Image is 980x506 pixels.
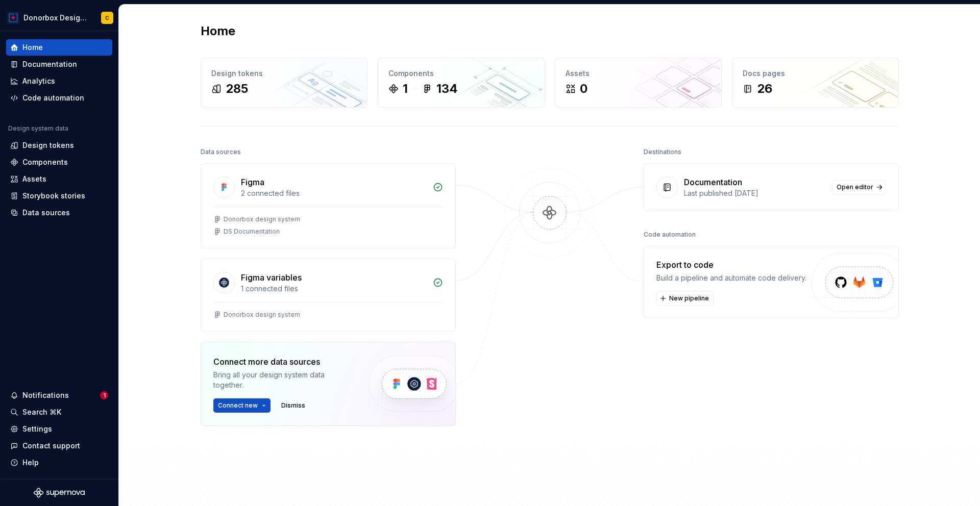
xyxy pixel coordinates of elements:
[22,390,69,400] div: Notifications
[201,145,241,159] div: Data sources
[22,76,55,86] div: Analytics
[6,404,112,420] button: Search ⌘K
[218,401,258,410] span: Connect new
[23,13,89,23] div: Donorbox Design System
[566,68,711,79] div: Assets
[34,488,85,498] svg: Supernova Logo
[436,81,458,97] div: 134
[226,81,248,97] div: 285
[656,273,806,283] div: Build a pipeline and automate code delivery.
[732,58,899,108] a: Docs pages26
[201,259,456,332] a: Figma variables1 connected filesDonorbox design system
[224,311,300,319] div: Donorbox design system
[241,271,302,284] div: Figma variables
[6,154,112,170] a: Components
[6,188,112,204] a: Storybook stories
[6,90,112,106] a: Code automation
[656,291,714,306] button: New pipeline
[6,39,112,56] a: Home
[22,174,46,184] div: Assets
[22,407,61,417] div: Search ⌘K
[22,42,43,53] div: Home
[201,58,367,108] a: Design tokens285
[201,23,235,39] h2: Home
[22,424,52,434] div: Settings
[388,68,534,79] div: Components
[403,81,408,97] div: 1
[8,124,68,133] div: Design system data
[6,387,112,403] button: Notifications1
[644,145,681,159] div: Destinations
[684,176,742,188] div: Documentation
[6,137,112,154] a: Design tokens
[837,183,873,191] span: Open editor
[241,188,427,198] div: 2 connected files
[241,176,264,188] div: Figma
[378,58,545,108] a: Components1134
[22,208,70,218] div: Data sources
[7,12,19,24] img: 17077652-375b-4f2c-92b0-528c72b71ea0.png
[105,14,109,22] div: C
[211,68,357,79] div: Design tokens
[555,58,722,108] a: Assets0
[201,163,456,248] a: Figma2 connected filesDonorbox design systemDS Documentation
[684,188,826,198] div: Last published [DATE]
[6,205,112,221] a: Data sources
[6,454,112,471] button: Help
[832,180,886,194] a: Open editor
[213,356,351,368] div: Connect more data sources
[6,56,112,72] a: Documentation
[656,259,806,271] div: Export to code
[22,441,80,451] div: Contact support
[224,215,300,223] div: Donorbox design system
[22,458,39,468] div: Help
[224,227,280,236] div: DS Documentation
[6,171,112,187] a: Assets
[22,191,85,201] div: Storybook stories
[743,68,888,79] div: Docs pages
[22,140,74,150] div: Design tokens
[6,421,112,437] a: Settings
[22,59,77,69] div: Documentation
[213,370,351,390] div: Bring all your design system data together.
[580,81,587,97] div: 0
[241,284,427,294] div: 1 connected files
[100,391,108,399] span: 1
[213,398,271,413] button: Connect new
[6,73,112,89] a: Analytics
[22,93,84,103] div: Code automation
[644,227,696,242] div: Code automation
[22,157,68,167] div: Components
[277,398,310,413] button: Dismiss
[281,401,305,410] span: Dismiss
[2,7,116,29] button: Donorbox Design SystemC
[6,438,112,454] button: Contact support
[669,294,709,302] span: New pipeline
[757,81,772,97] div: 26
